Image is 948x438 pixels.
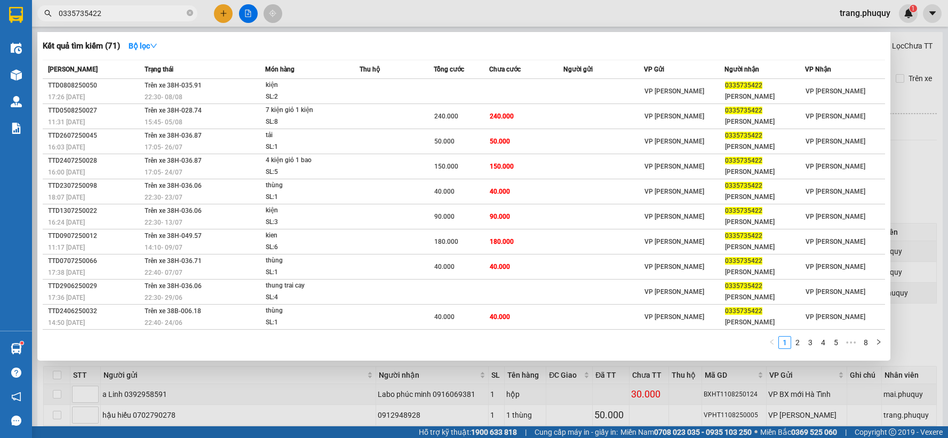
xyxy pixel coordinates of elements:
div: SL: 4 [266,292,346,304]
span: VP [PERSON_NAME] [644,138,704,145]
span: Trên xe 38H-036.06 [145,282,202,290]
li: 1 [778,336,791,349]
span: 150.000 [434,163,458,170]
a: 2 [792,337,803,348]
span: Người nhận [724,66,759,73]
span: 15:45 - 05/08 [145,118,182,126]
span: 17:05 - 26/07 [145,144,182,151]
span: 0335735422 [725,132,762,139]
div: tải [266,130,346,141]
span: VP [PERSON_NAME] [806,87,865,95]
span: ••• [842,336,859,349]
div: thùng [266,305,346,317]
span: 0335735422 [725,157,762,164]
span: 40.000 [490,313,510,321]
img: solution-icon [11,123,22,134]
span: close-circle [187,10,193,16]
div: TTD0808250050 [48,80,141,91]
span: question-circle [11,368,21,378]
span: 150.000 [490,163,514,170]
div: TTD2906250029 [48,281,141,292]
div: SL: 3 [266,217,346,228]
span: left [769,339,775,345]
div: [PERSON_NAME] [725,217,804,228]
span: Món hàng [265,66,294,73]
span: message [11,416,21,426]
div: 4 kiện giỏ 1 bao [266,155,346,166]
span: 240.000 [434,113,458,120]
a: 5 [830,337,842,348]
h3: Kết quả tìm kiếm ( 71 ) [43,41,120,52]
li: 2 [791,336,804,349]
span: 17:38 [DATE] [48,269,85,276]
a: 1 [779,337,791,348]
div: kiện [266,79,346,91]
span: Trên xe 38H-035.91 [145,82,202,89]
span: 17:36 [DATE] [48,294,85,301]
div: [PERSON_NAME] [725,192,804,203]
div: SL: 1 [266,141,346,153]
span: 14:10 - 09/07 [145,244,182,251]
div: SL: 5 [266,166,346,178]
img: logo-vxr [9,7,23,23]
span: VP [PERSON_NAME] [806,213,865,220]
div: TTD2406250032 [48,306,141,317]
a: 8 [860,337,872,348]
span: 0335735422 [725,182,762,189]
span: VP [PERSON_NAME] [644,288,704,296]
span: VP [PERSON_NAME] [806,238,865,245]
span: Trên xe 38H-036.06 [145,207,202,214]
sup: 1 [20,341,23,345]
img: warehouse-icon [11,96,22,107]
span: VP [PERSON_NAME] [644,263,704,270]
div: thùng [266,180,346,192]
span: VP [PERSON_NAME] [806,263,865,270]
div: TTD2307250098 [48,180,141,192]
span: 50.000 [434,138,455,145]
span: close-circle [187,9,193,19]
div: [PERSON_NAME] [725,317,804,328]
span: 0335735422 [725,307,762,315]
span: Trên xe 38H-036.06 [145,182,202,189]
li: Next Page [872,336,885,349]
div: thung trai cay [266,280,346,292]
span: Trên xe 38H-036.71 [145,257,202,265]
span: VP [PERSON_NAME] [806,188,865,195]
div: TTD2607250045 [48,130,141,141]
li: Previous Page [766,336,778,349]
div: [PERSON_NAME] [725,91,804,102]
div: SL: 6 [266,242,346,253]
span: VP [PERSON_NAME] [806,288,865,296]
input: Tìm tên, số ĐT hoặc mã đơn [59,7,185,19]
span: 40.000 [434,188,455,195]
li: 4 [817,336,830,349]
span: 240.000 [490,113,514,120]
img: warehouse-icon [11,69,22,81]
span: Người gửi [563,66,593,73]
span: VP [PERSON_NAME] [644,313,704,321]
span: VP [PERSON_NAME] [644,188,704,195]
div: SL: 1 [266,317,346,329]
span: VP [PERSON_NAME] [644,87,704,95]
a: 4 [817,337,829,348]
span: Tổng cước [434,66,464,73]
div: 7 kiện giỏ 1 kiện [266,105,346,116]
span: 40.000 [434,313,455,321]
span: VP Gửi [644,66,664,73]
span: Trên xe 38H-028.74 [145,107,202,114]
li: 3 [804,336,817,349]
span: 40.000 [490,263,510,270]
img: warehouse-icon [11,43,22,54]
span: VP Nhận [805,66,831,73]
img: warehouse-icon [11,343,22,354]
span: right [875,339,882,345]
div: SL: 2 [266,91,346,103]
span: 0335735422 [725,232,762,240]
button: right [872,336,885,349]
span: VP [PERSON_NAME] [644,113,704,120]
div: [PERSON_NAME] [725,166,804,178]
span: VP [PERSON_NAME] [806,313,865,321]
span: Trên xe 38B-006.18 [145,307,201,315]
span: Trên xe 38H-049.57 [145,232,202,240]
span: 50.000 [490,138,510,145]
